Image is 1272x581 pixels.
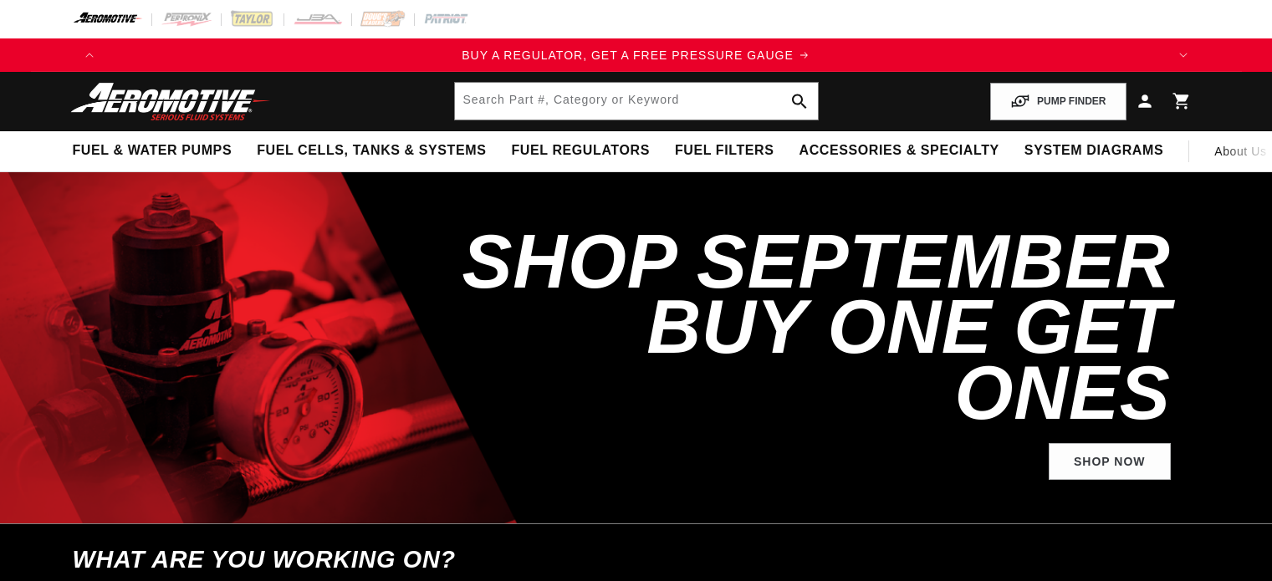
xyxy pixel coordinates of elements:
[1167,38,1200,72] button: Translation missing: en.sections.announcements.next_announcement
[73,38,106,72] button: Translation missing: en.sections.announcements.previous_announcement
[498,131,662,171] summary: Fuel Regulators
[31,38,1242,72] slideshow-component: Translation missing: en.sections.announcements.announcement_bar
[662,131,787,171] summary: Fuel Filters
[990,83,1126,120] button: PUMP FINDER
[456,229,1171,426] h2: SHOP SEPTEMBER BUY ONE GET ONES
[462,48,794,62] span: BUY A REGULATOR, GET A FREE PRESSURE GAUGE
[60,131,245,171] summary: Fuel & Water Pumps
[781,83,818,120] button: search button
[106,46,1167,64] a: BUY A REGULATOR, GET A FREE PRESSURE GAUGE
[1049,443,1171,481] a: Shop Now
[1012,131,1176,171] summary: System Diagrams
[1024,142,1163,160] span: System Diagrams
[73,142,232,160] span: Fuel & Water Pumps
[66,82,275,121] img: Aeromotive
[244,131,498,171] summary: Fuel Cells, Tanks & Systems
[799,142,999,160] span: Accessories & Specialty
[511,142,649,160] span: Fuel Regulators
[106,46,1167,64] div: 1 of 4
[455,83,818,120] input: Search by Part Number, Category or Keyword
[257,142,486,160] span: Fuel Cells, Tanks & Systems
[1214,145,1266,158] span: About Us
[787,131,1012,171] summary: Accessories & Specialty
[106,46,1167,64] div: Announcement
[675,142,774,160] span: Fuel Filters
